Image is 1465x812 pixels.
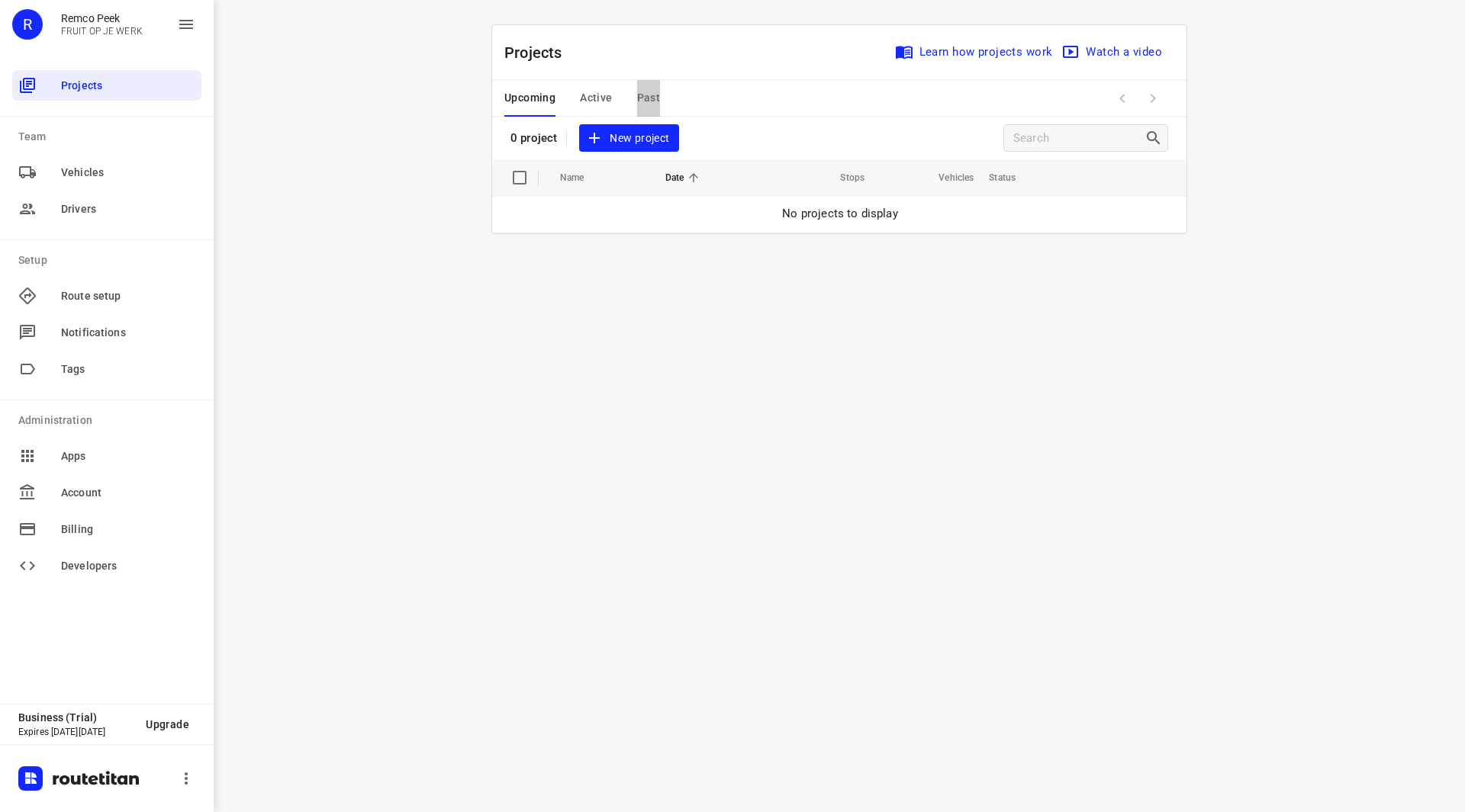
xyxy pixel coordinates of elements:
span: Date [665,168,704,187]
span: Upcoming [504,88,555,108]
span: Previous Page [1107,83,1138,114]
span: Developers [61,558,195,574]
span: Name [560,168,604,187]
span: Billing [61,522,195,538]
span: New project [588,129,669,148]
div: Tags [12,354,201,384]
span: Vehicles [61,165,195,181]
p: Remco Peek [61,12,143,24]
div: R [12,9,43,40]
span: Account [61,485,195,501]
span: Apps [61,448,195,464]
div: Search [1145,129,1167,147]
span: Past [637,88,661,108]
span: Projects [61,78,195,94]
span: Drivers [61,201,195,217]
p: Business (Trial) [18,711,134,724]
div: Account [12,477,201,508]
span: Status [989,168,1035,187]
span: Stops [820,168,865,187]
div: Route setup [12,281,201,311]
button: Upgrade [134,711,201,738]
input: Search projects [1013,127,1145,150]
span: Active [580,88,612,108]
span: Tags [61,361,195,377]
span: Vehicles [919,168,974,187]
div: Billing [12,514,201,544]
div: Notifications [12,317,201,348]
div: Projects [12,70,201,101]
p: 0 project [510,131,557,145]
div: Apps [12,441,201,471]
p: Expires [DATE][DATE] [18,727,134,737]
div: Drivers [12,194,201,224]
span: Notifications [61,325,195,341]
span: Route setup [61,288,195,304]
div: Developers [12,550,201,581]
p: Setup [18,252,201,268]
p: FRUIT OP JE WERK [61,26,143,37]
p: Team [18,129,201,145]
span: Upgrade [146,718,189,730]
p: Administration [18,412,201,428]
p: Projects [504,41,575,64]
div: Vehicles [12,157,201,188]
span: Next Page [1138,83,1168,114]
button: New project [579,124,678,152]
